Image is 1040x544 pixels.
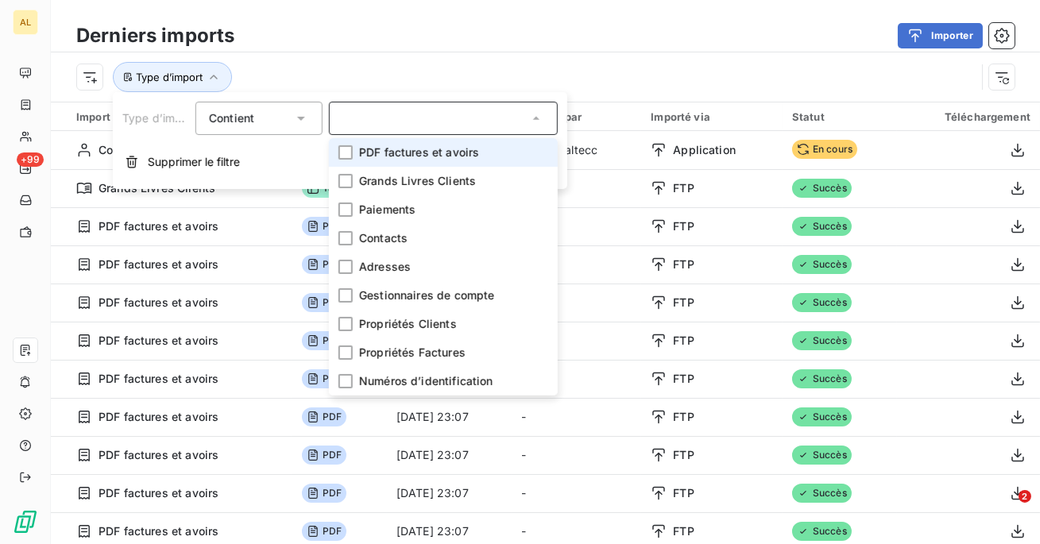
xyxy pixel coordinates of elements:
[673,523,694,539] span: FTP
[99,333,218,349] span: PDF factures et avoirs
[512,245,641,284] td: -
[673,333,694,349] span: FTP
[512,398,641,436] td: -
[792,484,852,503] span: Succès
[512,207,641,245] td: -
[302,255,346,274] span: PDF
[512,474,641,512] td: -
[76,110,283,124] div: Import
[673,409,694,425] span: FTP
[99,257,218,272] span: PDF factures et avoirs
[792,255,852,274] span: Succès
[148,154,240,170] span: Supprimer le filtre
[387,474,512,512] td: [DATE] 23:07
[651,110,773,123] div: Importé via
[99,523,218,539] span: PDF factures et avoirs
[673,485,694,501] span: FTP
[99,371,218,387] span: PDF factures et avoirs
[1019,490,1031,503] span: 2
[359,145,479,160] span: PDF factures et avoirs
[521,110,632,123] div: Importé par
[387,436,512,474] td: [DATE] 23:07
[302,331,346,350] span: PDF
[302,522,346,541] span: PDF
[673,295,694,311] span: FTP
[673,180,694,196] span: FTP
[512,322,641,360] td: -
[986,490,1024,528] iframe: Intercom live chat
[792,522,852,541] span: Succès
[792,446,852,465] span: Succès
[359,173,476,189] span: Grands Livres Clients
[99,218,218,234] span: PDF factures et avoirs
[359,345,466,361] span: Propriétés Factures
[136,71,203,83] span: Type d’import
[302,446,346,465] span: PDF
[512,284,641,322] td: -
[792,110,887,123] div: Statut
[17,152,44,167] span: +99
[898,23,983,48] button: Importer
[512,436,641,474] td: -
[359,230,408,246] span: Contacts
[113,62,232,92] button: Type d’import
[512,360,641,398] td: -
[673,371,694,387] span: FTP
[99,409,218,425] span: PDF factures et avoirs
[387,398,512,436] td: [DATE] 23:07
[792,407,852,426] span: Succès
[99,485,218,501] span: PDF factures et avoirs
[99,295,218,311] span: PDF factures et avoirs
[792,369,852,388] span: Succès
[113,145,567,179] button: Supprimer le filtre
[359,259,411,275] span: Adresses
[302,484,346,503] span: PDF
[76,21,234,50] h3: Derniers imports
[122,111,197,125] span: Type d’import
[792,179,852,198] span: Succès
[302,217,346,236] span: PDF
[302,369,346,388] span: PDF
[673,142,736,158] span: Application
[13,10,38,35] div: AL
[99,142,147,158] span: Contacts
[359,373,493,389] span: Numéros d’identification
[673,447,694,463] span: FTP
[673,218,694,234] span: FTP
[99,447,218,463] span: PDF factures et avoirs
[359,202,416,218] span: Paiements
[792,140,857,159] span: En cours
[792,331,852,350] span: Succès
[302,407,346,426] span: PDF
[359,316,457,332] span: Propriétés Clients
[673,257,694,272] span: FTP
[359,287,494,303] span: Gestionnaires de compte
[792,217,852,236] span: Succès
[209,111,254,125] span: Contient
[512,131,641,169] td: admin@altecc
[99,180,215,196] span: Grands Livres Clients
[302,293,346,312] span: PDF
[13,509,38,534] img: Logo LeanPay
[512,169,641,207] td: -
[907,110,1030,123] div: Téléchargement
[792,293,852,312] span: Succès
